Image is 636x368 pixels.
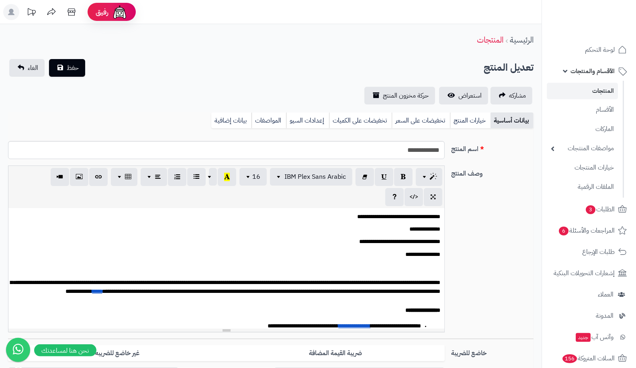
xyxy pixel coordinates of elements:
[491,112,534,129] a: بيانات أساسية
[252,112,286,129] a: المواصفات
[329,112,392,129] a: تخفيضات على الكميات
[448,141,537,154] label: اسم المنتج
[547,121,618,138] a: الماركات
[8,345,227,362] label: غير خاضع للضريبه
[562,354,577,363] span: 156
[448,166,537,178] label: وصف المنتج
[576,333,591,342] span: جديد
[547,242,631,262] a: طلبات الإرجاع
[596,310,614,321] span: المدونة
[96,7,108,17] span: رفيق
[547,40,631,59] a: لوحة التحكم
[49,59,85,77] button: حفظ
[239,168,267,186] button: 16
[383,91,429,100] span: حركة مخزون المنتج
[562,353,615,364] span: السلات المتروكة
[586,205,595,214] span: 3
[547,306,631,325] a: المدونة
[547,200,631,219] a: الطلبات3
[9,59,45,77] a: الغاء
[491,87,532,104] a: مشاركه
[547,349,631,368] a: السلات المتروكة156
[477,34,503,46] a: المنتجات
[286,112,329,129] a: إعدادات السيو
[284,172,346,182] span: IBM Plex Sans Arabic
[598,289,614,300] span: العملاء
[575,331,614,343] span: وآتس آب
[554,268,615,279] span: إشعارات التحويلات البنكية
[270,168,352,186] button: IBM Plex Sans Arabic
[364,87,435,104] a: حركة مخزون المنتج
[547,264,631,283] a: إشعارات التحويلات البنكية
[28,63,38,73] span: الغاء
[571,65,615,77] span: الأقسام والمنتجات
[484,59,534,76] h2: تعديل المنتج
[227,345,445,362] label: ضريبة القيمة المضافة
[585,44,615,55] span: لوحة التحكم
[547,101,618,119] a: الأقسام
[252,172,260,182] span: 16
[392,112,450,129] a: تخفيضات على السعر
[112,4,128,20] img: ai-face.png
[510,34,534,46] a: الرئيسية
[547,285,631,304] a: العملاء
[547,221,631,240] a: المراجعات والأسئلة6
[582,246,615,258] span: طلبات الإرجاع
[439,87,488,104] a: استعراض
[547,178,618,196] a: الملفات الرقمية
[448,345,537,358] label: خاضع للضريبة
[559,227,569,235] span: 6
[67,63,79,73] span: حفظ
[547,159,618,176] a: خيارات المنتجات
[547,83,618,99] a: المنتجات
[547,140,618,157] a: مواصفات المنتجات
[211,112,252,129] a: بيانات إضافية
[21,4,41,22] a: تحديثات المنصة
[585,204,615,215] span: الطلبات
[558,225,615,236] span: المراجعات والأسئلة
[547,327,631,347] a: وآتس آبجديد
[509,91,526,100] span: مشاركه
[450,112,491,129] a: خيارات المنتج
[458,91,482,100] span: استعراض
